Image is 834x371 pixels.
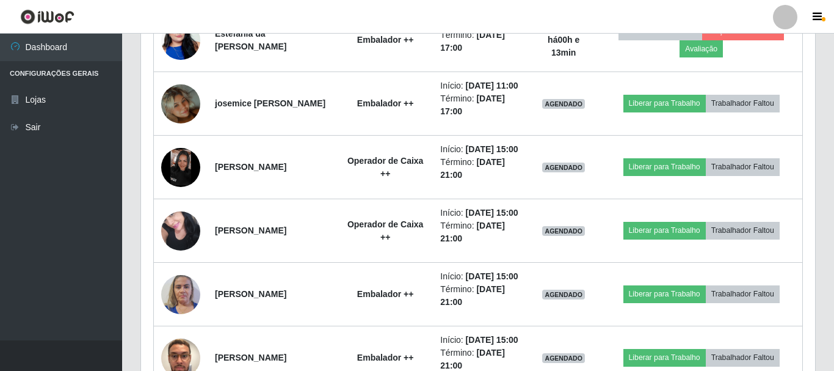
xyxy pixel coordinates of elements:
[215,162,286,172] strong: [PERSON_NAME]
[357,289,414,299] strong: Embalador ++
[20,9,74,24] img: CoreUI Logo
[623,285,706,303] button: Liberar para Trabalho
[215,29,286,51] strong: Estefânia da [PERSON_NAME]
[215,353,286,362] strong: [PERSON_NAME]
[440,143,520,156] li: Início:
[548,35,579,57] strong: há 00 h e 13 min
[440,207,520,219] li: Início:
[440,79,520,92] li: Início:
[440,29,520,54] li: Término:
[706,95,780,112] button: Trabalhador Faltou
[215,98,325,108] strong: josemice [PERSON_NAME]
[347,219,424,242] strong: Operador de Caixa ++
[161,205,200,257] img: 1746197830896.jpeg
[623,95,706,112] button: Liberar para Trabalho
[706,285,780,303] button: Trabalhador Faltou
[161,6,200,75] img: 1705535567021.jpeg
[542,290,585,299] span: AGENDADO
[542,226,585,236] span: AGENDADO
[542,163,585,172] span: AGENDADO
[347,156,424,178] strong: Operador de Caixa ++
[542,353,585,363] span: AGENDADO
[706,349,780,366] button: Trabalhador Faltou
[357,35,414,45] strong: Embalador ++
[215,226,286,235] strong: [PERSON_NAME]
[706,222,780,239] button: Trabalhador Faltou
[161,148,200,187] img: 1654735037809.jpeg
[357,353,414,362] strong: Embalador ++
[440,156,520,182] li: Término:
[440,270,520,283] li: Início:
[215,289,286,299] strong: [PERSON_NAME]
[440,334,520,347] li: Início:
[706,158,780,175] button: Trabalhador Faltou
[440,92,520,118] li: Término:
[466,81,518,90] time: [DATE] 11:00
[680,40,723,57] button: Avaliação
[623,349,706,366] button: Liberar para Trabalho
[161,69,200,139] img: 1741955562946.jpeg
[440,219,520,245] li: Término:
[357,98,414,108] strong: Embalador ++
[466,271,518,281] time: [DATE] 15:00
[440,283,520,309] li: Término:
[623,158,706,175] button: Liberar para Trabalho
[466,144,518,154] time: [DATE] 15:00
[542,99,585,109] span: AGENDADO
[161,268,200,320] img: 1752868236583.jpeg
[466,208,518,218] time: [DATE] 15:00
[623,222,706,239] button: Liberar para Trabalho
[466,335,518,345] time: [DATE] 15:00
